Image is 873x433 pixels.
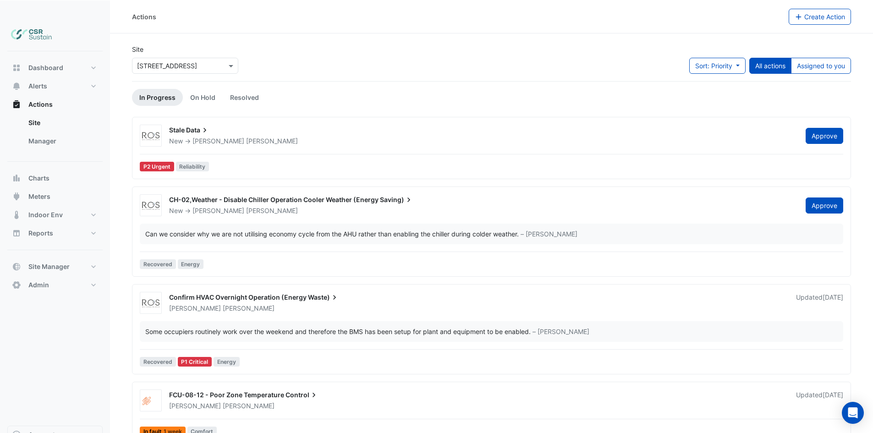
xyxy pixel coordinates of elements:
img: Company Logo [11,26,52,44]
app-icon: Indoor Env [12,210,21,219]
button: Admin [7,276,103,294]
span: [PERSON_NAME] [169,402,221,410]
div: Actions [7,114,103,154]
label: Site [132,44,143,54]
span: Recovered [140,357,176,367]
span: Waste) [308,293,339,302]
span: Admin [28,280,49,290]
app-icon: Actions [12,100,21,109]
button: Approve [806,197,843,214]
app-icon: Admin [12,280,21,290]
span: Alerts [28,82,47,91]
a: In Progress [132,89,183,106]
span: Actions [28,100,53,109]
span: Create Action [804,13,845,21]
span: [PERSON_NAME] [223,401,275,411]
span: Site Manager [28,262,70,271]
span: -> [185,207,191,214]
app-icon: Alerts [12,82,21,91]
button: Dashboard [7,59,103,77]
span: Reliability [176,162,209,171]
button: All actions [749,58,791,74]
div: Open Intercom Messenger [842,402,864,424]
span: Approve [812,132,837,140]
span: Dashboard [28,63,63,72]
span: Meters [28,192,50,201]
span: CH-02,Weather - Disable Chiller Operation Cooler Weather (Energy [169,196,379,203]
button: Actions [7,95,103,114]
app-icon: Meters [12,192,21,201]
app-icon: Charts [12,174,21,183]
span: Recovered [140,259,176,269]
span: FCU-08-12 - Poor Zone Temperature [169,391,284,399]
button: Sort: Priority [689,58,746,74]
div: P1 Critical [178,357,212,367]
img: Real Control Solutions [140,299,161,308]
img: Real Control Solutions [140,132,161,141]
span: – [PERSON_NAME] [521,229,577,239]
span: Mon 22-Sep-2025 12:10 BST [823,293,843,301]
span: Saving) [380,195,413,204]
div: Some occupiers routinely work over the weekend and therefore the BMS has been setup for plant and... [145,327,531,336]
span: New [169,137,183,145]
a: Manager [21,132,103,150]
button: Charts [7,169,103,187]
app-icon: Reports [12,229,21,238]
span: [PERSON_NAME] [169,304,221,312]
span: Data [186,126,209,135]
span: New [169,207,183,214]
button: Meters [7,187,103,206]
span: Approve [812,202,837,209]
app-icon: Dashboard [12,63,21,72]
span: Stale [169,126,185,134]
span: [PERSON_NAME] [223,304,275,313]
div: Actions [132,12,156,22]
div: Updated [796,390,843,411]
span: -> [185,137,191,145]
span: Reports [28,229,53,238]
img: Real Control Solutions [140,201,161,210]
div: P2 Urgent [140,162,174,171]
button: Reports [7,224,103,242]
button: Site Manager [7,258,103,276]
span: Indoor Env [28,210,63,219]
div: Can we consider why we are not utilising economy cycle from the AHU rather than enabling the chil... [145,229,519,239]
img: HFL [140,396,161,406]
button: Approve [806,128,843,144]
div: Updated [796,293,843,313]
a: On Hold [183,89,223,106]
span: Sort: Priority [695,62,732,70]
a: Resolved [223,89,266,106]
span: Energy [214,357,240,367]
app-icon: Site Manager [12,262,21,271]
span: [PERSON_NAME] [192,207,244,214]
span: – [PERSON_NAME] [533,327,589,336]
button: Alerts [7,77,103,95]
a: Site [21,114,103,132]
span: Tue 23-Sep-2025 15:48 BST [823,391,843,399]
button: Assigned to you [791,58,851,74]
span: Energy [178,259,204,269]
span: Confirm HVAC Overnight Operation (Energy [169,293,307,301]
span: [PERSON_NAME] [246,137,298,146]
button: Create Action [789,9,851,25]
span: [PERSON_NAME] [246,206,298,215]
span: Control [286,390,318,400]
span: Charts [28,174,49,183]
span: [PERSON_NAME] [192,137,244,145]
button: Indoor Env [7,206,103,224]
